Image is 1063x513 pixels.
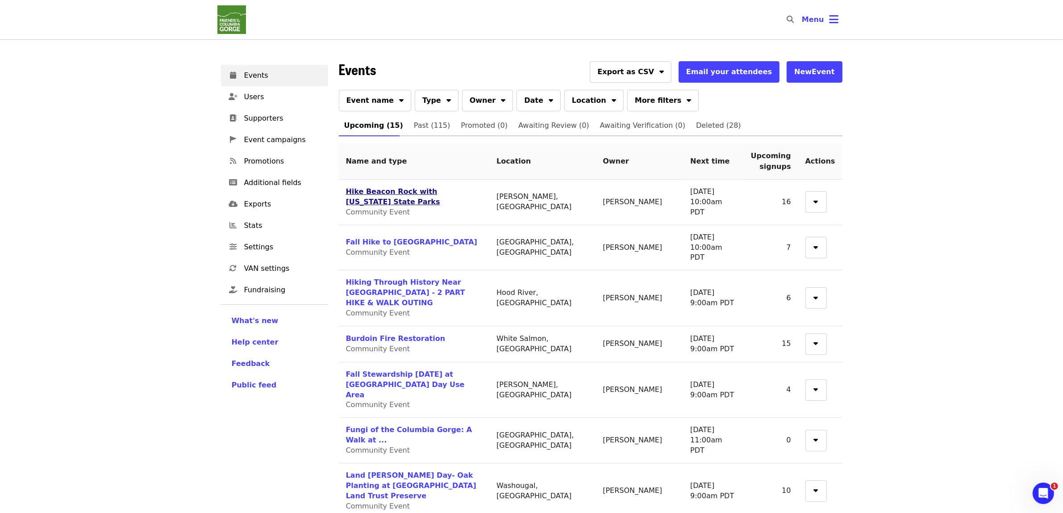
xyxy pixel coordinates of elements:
a: Fundraising [221,279,328,301]
span: Events [244,70,321,81]
a: Deleted (28) [691,115,746,136]
a: Public feed [232,380,317,391]
a: Help center [232,337,317,348]
span: Type [422,95,441,106]
span: What's new [232,316,279,325]
span: Menu [802,15,824,24]
span: Promotions [244,156,321,167]
td: [PERSON_NAME] [596,418,683,463]
td: [DATE] 9:00am PDT [683,362,743,418]
span: Awaiting Verification (0) [600,119,685,132]
span: Past (115) [414,119,450,132]
div: White Salmon, [GEOGRAPHIC_DATA] [496,334,588,354]
td: [DATE] 9:00am PDT [683,326,743,362]
div: 15 [751,339,791,349]
div: 10 [751,486,791,496]
a: Fall Hike to [GEOGRAPHIC_DATA] [346,238,477,246]
i: chart-bar icon [230,221,237,230]
i: user-plus icon [229,93,238,101]
button: Owner [462,90,513,111]
i: sort-down icon [814,485,818,493]
i: pennant icon [230,135,237,144]
div: [GEOGRAPHIC_DATA], [GEOGRAPHIC_DATA] [496,237,588,258]
span: Help center [232,338,279,346]
button: Export as CSV [590,61,671,83]
span: Events [339,59,376,80]
i: sort-down icon [549,95,553,103]
a: Supporters [221,108,328,129]
i: sort-down icon [814,434,818,443]
div: [PERSON_NAME], [GEOGRAPHIC_DATA] [496,192,588,212]
button: Location [564,90,624,111]
i: address-book icon [230,114,237,122]
a: Past (115) [409,115,455,136]
span: Promoted (0) [461,119,508,132]
i: sort-down icon [501,95,505,103]
span: Community Event [346,502,410,510]
span: VAN settings [244,263,321,274]
i: sort-down icon [814,384,818,392]
span: Community Event [346,345,410,353]
div: Washougal, [GEOGRAPHIC_DATA] [496,481,588,501]
td: [DATE] 11:00am PDT [683,418,743,463]
span: Community Event [346,208,410,216]
a: Exports [221,193,328,215]
a: Burdoin Fire Restoration [346,334,446,343]
span: Community Event [346,309,410,317]
i: sort-down icon [814,338,818,346]
span: Deleted (28) [696,119,741,132]
button: Type [415,90,459,111]
span: Community Event [346,446,410,454]
th: Actions [798,143,842,180]
button: Email your attendees [679,61,780,83]
button: More filters [627,90,699,111]
i: sort-down icon [446,95,451,103]
a: Promoted (0) [455,115,513,136]
span: Additional fields [244,177,321,188]
i: sort-down icon [659,66,664,75]
button: Date [517,90,561,111]
span: Public feed [232,381,277,389]
td: [PERSON_NAME] [596,180,683,225]
span: Supporters [244,113,321,124]
button: Event name [339,90,412,111]
a: Fungi of the Columbia Gorge: A Walk at ... [346,425,472,444]
a: Event campaigns [221,129,328,151]
a: Users [221,86,328,108]
td: [DATE] 10:00am PDT [683,225,743,271]
span: Community Event [346,400,410,409]
button: NewEvent [787,61,842,83]
div: [GEOGRAPHIC_DATA], [GEOGRAPHIC_DATA] [496,430,588,451]
i: list-alt icon [229,178,238,187]
span: Owner [470,95,496,106]
a: Promotions [221,151,328,172]
td: [DATE] 9:00am PDT [683,270,743,326]
td: [PERSON_NAME] [596,362,683,418]
span: Stats [244,220,321,231]
div: 16 [751,197,791,207]
i: sort-down icon [814,292,818,301]
span: Location [572,95,606,106]
i: search icon [787,15,794,24]
span: Export as CSV [597,67,654,77]
span: Fundraising [244,285,321,295]
span: Upcoming signups [751,151,791,171]
i: sort-down icon [612,95,616,103]
a: Hiking Through History Near [GEOGRAPHIC_DATA] - 2 PART HIKE & WALK OUTING [346,278,465,307]
a: Events [221,65,328,86]
th: Next time [683,143,743,180]
a: VAN settings [221,258,328,279]
button: Toggle account menu [795,9,846,30]
iframe: Intercom live chat [1033,483,1054,504]
i: sort-down icon [399,95,404,103]
a: Hike Beacon Rock with [US_STATE] State Parks [346,187,440,206]
a: Additional fields [221,172,328,193]
div: [PERSON_NAME], [GEOGRAPHIC_DATA] [496,380,588,400]
span: Community Event [346,248,410,256]
i: sort-down icon [814,242,818,250]
i: hand-holding-heart icon [229,286,238,294]
span: Event campaigns [244,135,321,145]
span: Users [244,92,321,102]
a: Stats [221,215,328,236]
div: 7 [751,243,791,253]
